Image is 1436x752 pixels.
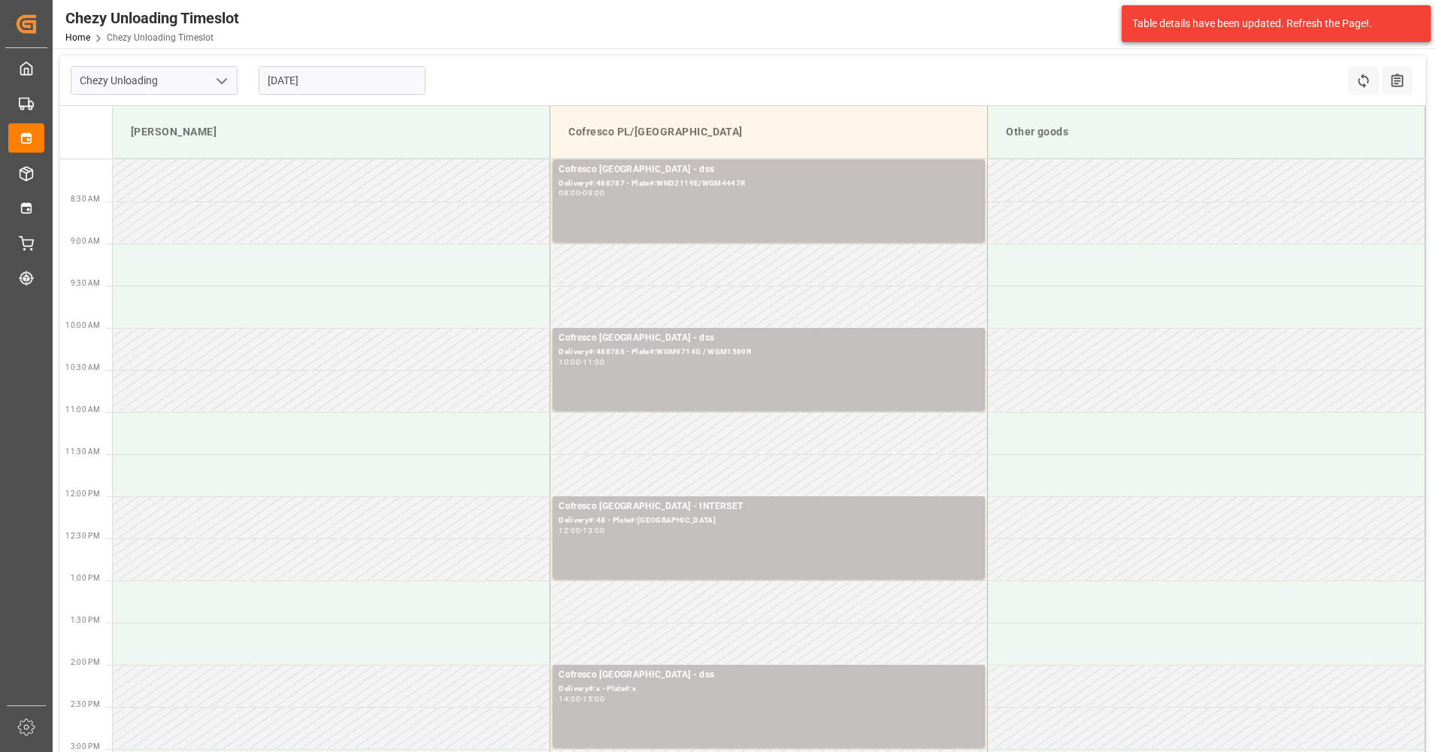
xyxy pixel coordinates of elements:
div: Delivery#:x - Plate#:x [559,683,979,696]
a: Home [65,32,90,43]
div: [PERSON_NAME] [125,118,538,146]
div: Chezy Unloading Timeslot [65,7,239,29]
span: 12:30 PM [65,532,100,540]
div: - [580,359,583,365]
div: 13:00 [583,527,604,534]
input: Type to search/select [71,66,238,95]
div: Other goods [1000,118,1413,146]
div: Table details have been updated. Refresh the Page!. [1132,16,1409,32]
span: 9:30 AM [71,279,100,287]
span: 8:30 AM [71,195,100,203]
span: 11:00 AM [65,405,100,414]
span: 2:00 PM [71,658,100,666]
span: 10:30 AM [65,363,100,371]
span: 2:30 PM [71,700,100,708]
div: Cofresco PL/[GEOGRAPHIC_DATA] [562,118,975,146]
input: DD.MM.YYYY [259,66,426,95]
div: 14:00 [559,696,580,702]
div: Cofresco [GEOGRAPHIC_DATA] - INTERSET [559,499,979,514]
button: open menu [210,69,232,92]
span: 1:30 PM [71,616,100,624]
div: Cofresco [GEOGRAPHIC_DATA] - dss [559,331,979,346]
div: Delivery#:488787 - Plate#:WND2119E/WGM4447R [559,177,979,190]
div: 11:00 [583,359,604,365]
span: 1:00 PM [71,574,100,582]
span: 10:00 AM [65,321,100,329]
div: - [580,190,583,196]
div: Delivery#:48 - Plate#:[GEOGRAPHIC_DATA] [559,514,979,527]
div: 15:00 [583,696,604,702]
div: 10:00 [559,359,580,365]
div: Delivery#:488786 - Plate#:WGM9714G / WGM1569R [559,346,979,359]
div: 08:00 [559,190,580,196]
div: Cofresco [GEOGRAPHIC_DATA] - dss [559,162,979,177]
div: Cofresco [GEOGRAPHIC_DATA] - dss [559,668,979,683]
div: - [580,696,583,702]
span: 11:30 AM [65,447,100,456]
span: 9:00 AM [71,237,100,245]
div: 09:00 [583,190,604,196]
span: 3:00 PM [71,742,100,750]
div: 12:00 [559,527,580,534]
div: - [580,527,583,534]
span: 12:00 PM [65,490,100,498]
